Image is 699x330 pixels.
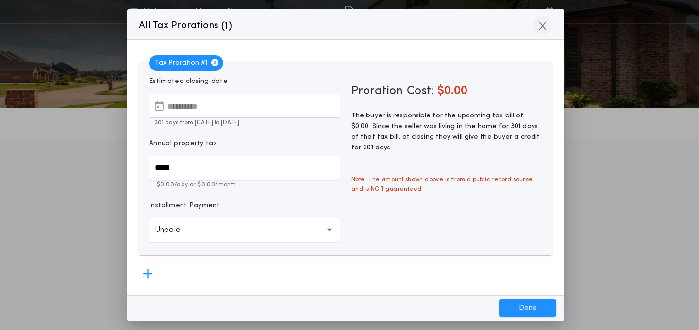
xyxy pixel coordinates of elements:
[407,85,434,97] span: Cost:
[149,55,223,71] span: Tax Proration # 1
[155,224,196,236] p: Unpaid
[149,218,340,242] button: Unpaid
[225,21,228,31] span: 1
[139,18,233,33] p: All Tax Prorations ( )
[149,118,340,127] p: 301 days from [DATE] to [DATE]
[437,85,467,97] span: $0.00
[149,156,340,180] input: Annual property tax
[351,83,403,99] span: Proration
[499,299,556,317] button: Done
[351,112,540,151] span: The buyer is responsible for the upcoming tax bill of $0.00. Since the seller was living in the h...
[149,201,220,211] p: Installment Payment
[346,169,548,200] span: Note: The amount shown above is from a public record source and is NOT guaranteed.
[149,77,340,86] p: Estimated closing date
[149,181,340,189] p: $0.00 /day or $0.00 /month
[149,139,217,148] p: Annual property tax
